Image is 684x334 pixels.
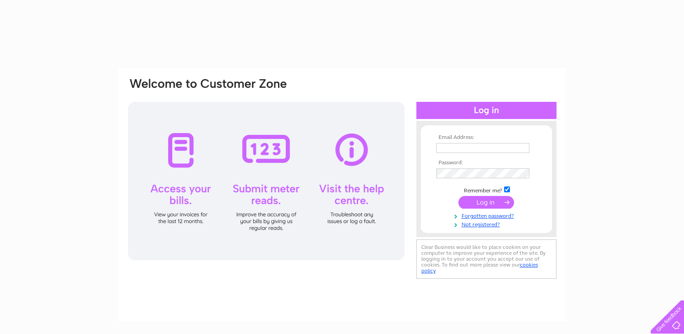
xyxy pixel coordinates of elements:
a: Not registered? [436,219,539,228]
th: Email Address: [434,134,539,141]
th: Password: [434,160,539,166]
td: Remember me? [434,185,539,194]
input: Submit [458,196,514,209]
div: Clear Business would like to place cookies on your computer to improve your experience of the sit... [416,239,557,279]
a: Forgotten password? [436,211,539,219]
a: cookies policy [421,262,538,274]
